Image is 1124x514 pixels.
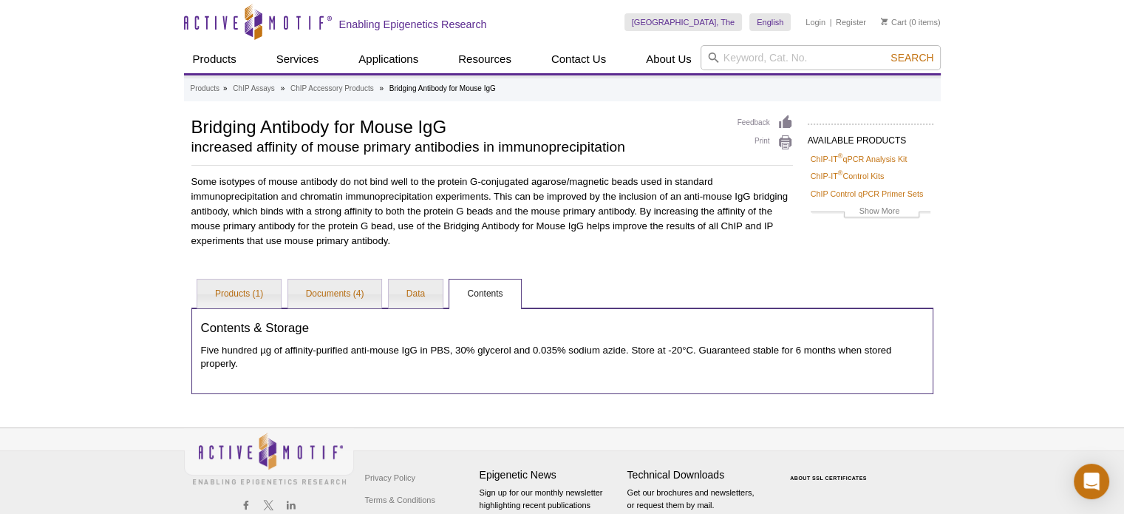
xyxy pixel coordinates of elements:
[191,115,723,137] h1: Bridging Antibody for Mouse IgG
[191,82,219,95] a: Products
[624,13,742,31] a: [GEOGRAPHIC_DATA], The
[389,84,496,92] li: Bridging Antibody for Mouse IgG
[201,321,924,336] h3: Contents & Storage
[1074,464,1109,499] div: Open Intercom Messenger
[379,84,384,92] li: »
[830,13,832,31] li: |
[184,428,354,488] img: Active Motif,
[838,170,843,177] sup: ®
[749,13,791,31] a: English
[738,135,793,151] a: Print
[805,17,825,27] a: Login
[449,280,520,309] a: Contents
[811,169,885,183] a: ChIP-IT®Control Kits
[881,18,888,25] img: Your Cart
[201,344,924,371] p: Five hundred µg of affinity-purified anti-mouse IgG in PBS, 30% glycerol and 0.035% sodium azide....
[389,280,443,309] a: Data
[480,469,620,481] h4: Epigenetic News
[233,82,275,95] a: ChIP Assays
[184,45,245,73] a: Products
[890,52,933,64] span: Search
[701,45,941,70] input: Keyword, Cat. No.
[808,124,933,150] h2: AVAILABLE PRODUCTS
[811,187,924,200] a: ChIP Control qPCR Primer Sets
[627,469,768,481] h4: Technical Downloads
[836,17,866,27] a: Register
[775,454,886,487] table: Click to Verify - This site chose Symantec SSL for secure e-commerce and confidential communicati...
[191,141,723,154] h2: increased affinity of mouse primary antibodies in immunoprecipitation
[790,476,867,481] a: ABOUT SSL CERTIFICATES
[290,82,374,95] a: ChIP Accessory Products
[811,152,907,166] a: ChIP-IT®qPCR Analysis Kit
[637,45,701,73] a: About Us
[361,489,439,511] a: Terms & Conditions
[268,45,328,73] a: Services
[197,280,281,309] a: Products (1)
[881,17,907,27] a: Cart
[811,204,930,221] a: Show More
[288,280,382,309] a: Documents (4)
[339,18,487,31] h2: Enabling Epigenetics Research
[738,115,793,131] a: Feedback
[838,152,843,160] sup: ®
[886,51,938,64] button: Search
[191,175,793,248] p: Some isotypes of mouse antibody do not bind well to the protein G-conjugated agarose/magnetic bea...
[449,45,520,73] a: Resources
[281,84,285,92] li: »
[542,45,615,73] a: Contact Us
[350,45,427,73] a: Applications
[223,84,228,92] li: »
[881,13,941,31] li: (0 items)
[361,467,419,489] a: Privacy Policy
